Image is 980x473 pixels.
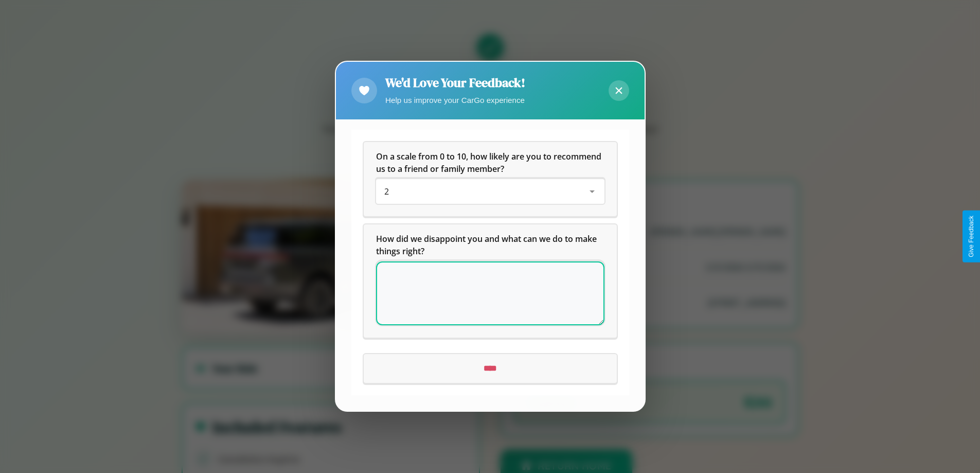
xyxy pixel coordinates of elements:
h5: On a scale from 0 to 10, how likely are you to recommend us to a friend or family member? [376,151,604,176]
div: On a scale from 0 to 10, how likely are you to recommend us to a friend or family member? [364,143,617,217]
span: On a scale from 0 to 10, how likely are you to recommend us to a friend or family member? [376,151,603,175]
span: How did we disappoint you and what can we do to make things right? [376,234,599,257]
h2: We'd Love Your Feedback! [385,74,525,91]
div: On a scale from 0 to 10, how likely are you to recommend us to a friend or family member? [376,180,604,204]
div: Give Feedback [968,216,975,257]
p: Help us improve your CarGo experience [385,93,525,107]
span: 2 [384,186,389,198]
